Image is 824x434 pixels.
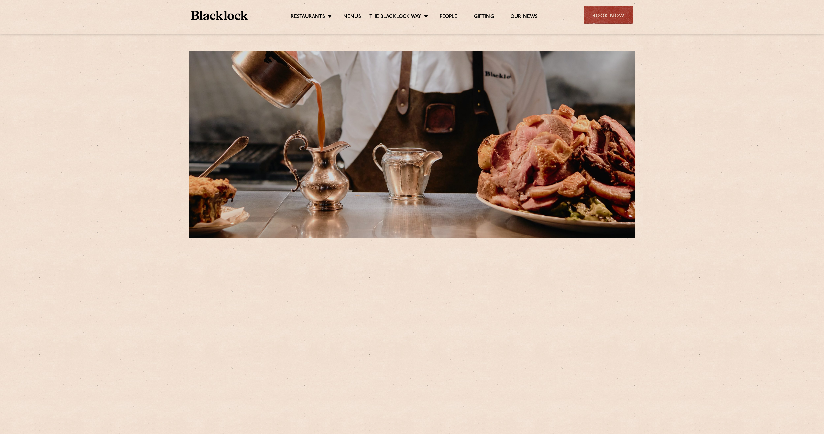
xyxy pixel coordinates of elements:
[584,6,633,24] div: Book Now
[191,11,248,20] img: BL_Textured_Logo-footer-cropped.svg
[343,14,361,21] a: Menus
[511,14,538,21] a: Our News
[474,14,494,21] a: Gifting
[440,14,457,21] a: People
[291,14,325,21] a: Restaurants
[369,14,421,21] a: The Blacklock Way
